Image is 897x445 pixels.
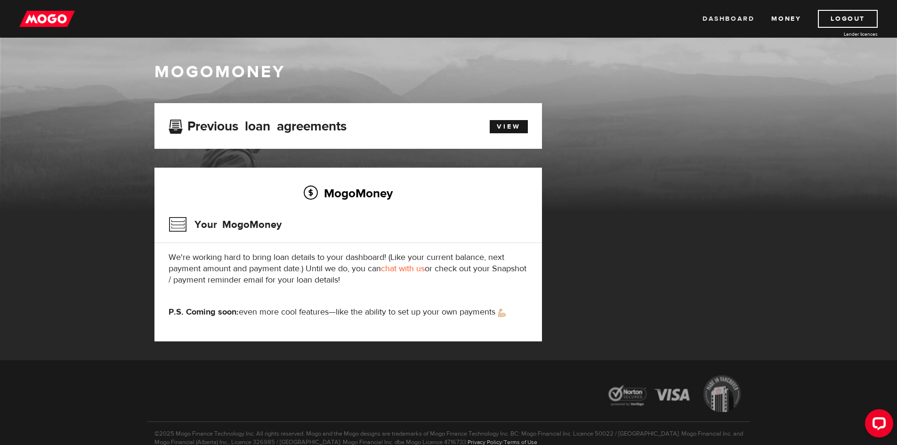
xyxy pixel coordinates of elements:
h3: Your MogoMoney [169,212,282,237]
img: strong arm emoji [498,309,506,317]
a: Logout [818,10,878,28]
img: legal-icons-92a2ffecb4d32d839781d1b4e4802d7b.png [599,368,750,421]
a: chat with us [381,263,425,274]
a: Dashboard [703,10,754,28]
a: Money [771,10,801,28]
a: View [490,120,528,133]
p: even more cool features—like the ability to set up your own payments [169,307,528,318]
img: mogo_logo-11ee424be714fa7cbb0f0f49df9e16ec.png [19,10,75,28]
a: Lender licences [807,31,878,38]
iframe: LiveChat chat widget [857,405,897,445]
h2: MogoMoney [169,183,528,203]
h3: Previous loan agreements [169,119,347,131]
strong: P.S. Coming soon: [169,307,239,317]
p: We're working hard to bring loan details to your dashboard! (Like your current balance, next paym... [169,252,528,286]
h1: MogoMoney [154,62,743,82]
